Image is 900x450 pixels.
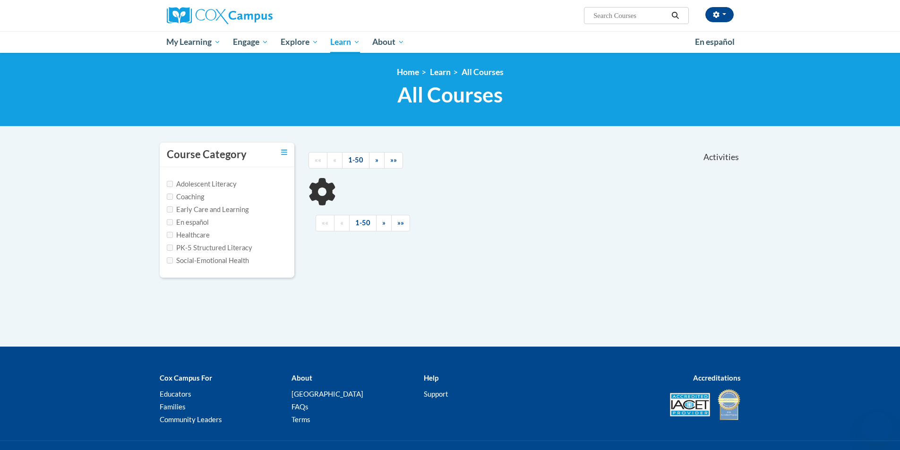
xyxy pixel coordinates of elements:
[366,31,411,53] a: About
[382,219,386,227] span: »
[233,36,268,48] span: Engage
[322,219,328,227] span: ««
[274,31,325,53] a: Explore
[161,31,227,53] a: My Learning
[160,390,191,398] a: Educators
[430,67,451,77] a: Learn
[167,217,209,228] label: En español
[291,390,363,398] a: [GEOGRAPHIC_DATA]
[281,147,287,158] a: Toggle collapse
[384,152,403,169] a: End
[376,215,392,231] a: Next
[391,215,410,231] a: End
[670,393,710,416] img: Accredited IACET® Provider
[349,215,377,231] a: 1-50
[166,36,221,48] span: My Learning
[167,206,173,212] input: Checkbox for Options
[862,412,892,442] iframe: Button to launch messaging window
[291,415,310,424] a: Terms
[324,31,366,53] a: Learn
[167,243,252,253] label: PK-5 Structured Literacy
[592,10,668,21] input: Search Courses
[167,245,173,251] input: Checkbox for Options
[167,181,173,187] input: Checkbox for Options
[397,219,404,227] span: »»
[397,82,503,107] span: All Courses
[334,215,350,231] a: Previous
[167,194,173,200] input: Checkbox for Options
[390,156,397,164] span: »»
[167,7,346,24] a: Cox Campus
[333,156,336,164] span: «
[693,374,741,382] b: Accreditations
[167,255,249,266] label: Social-Emotional Health
[167,204,249,215] label: Early Care and Learning
[160,374,212,382] b: Cox Campus For
[309,152,327,169] a: Begining
[167,192,204,202] label: Coaching
[167,257,173,263] input: Checkbox for Options
[291,374,312,382] b: About
[340,219,343,227] span: «
[167,7,273,24] img: Cox Campus
[342,152,369,169] a: 1-50
[372,36,404,48] span: About
[167,179,237,189] label: Adolescent Literacy
[167,232,173,238] input: Checkbox for Options
[227,31,274,53] a: Engage
[315,156,321,164] span: ««
[160,402,186,411] a: Families
[330,36,360,48] span: Learn
[424,374,438,382] b: Help
[160,415,222,424] a: Community Leaders
[695,37,735,47] span: En español
[167,147,247,162] h3: Course Category
[689,32,741,52] a: En español
[668,10,682,21] button: Search
[462,67,504,77] a: All Courses
[369,152,385,169] a: Next
[327,152,343,169] a: Previous
[375,156,378,164] span: »
[397,67,419,77] a: Home
[703,152,739,162] span: Activities
[167,230,210,240] label: Healthcare
[291,402,309,411] a: FAQs
[316,215,334,231] a: Begining
[167,219,173,225] input: Checkbox for Options
[281,36,318,48] span: Explore
[717,388,741,421] img: IDA® Accredited
[424,390,448,398] a: Support
[705,7,734,22] button: Account Settings
[153,31,748,53] div: Main menu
